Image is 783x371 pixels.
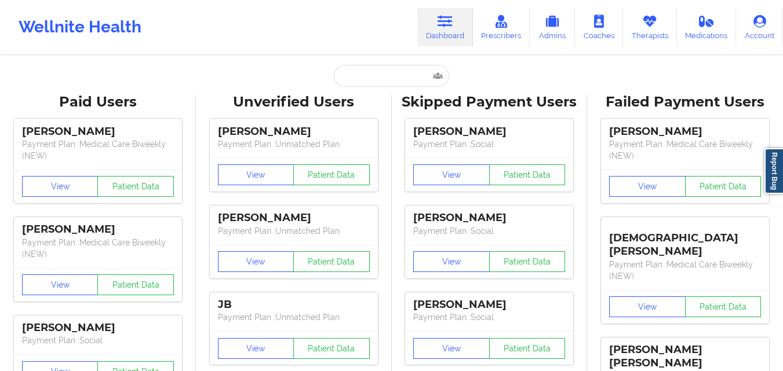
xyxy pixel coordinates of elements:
p: Payment Plan : Social [413,138,565,150]
a: Report Bug [764,148,783,194]
div: Skipped Payment Users [400,93,580,111]
div: [PERSON_NAME] [22,223,174,236]
button: View [218,338,294,359]
div: [PERSON_NAME] [PERSON_NAME] [609,343,761,370]
p: Payment Plan : Medical Care Biweekly (NEW) [609,259,761,282]
div: [PERSON_NAME] [218,211,370,225]
button: Patient Data [489,164,566,185]
button: Patient Data [97,176,174,197]
button: View [413,251,490,272]
div: JB [218,298,370,311]
a: Coaches [575,8,623,46]
div: Failed Payment Users [595,93,775,111]
div: Unverified Users [204,93,384,111]
p: Payment Plan : Social [413,225,565,237]
div: [DEMOGRAPHIC_DATA][PERSON_NAME] [609,223,761,258]
button: View [22,274,99,295]
div: [PERSON_NAME] [413,125,565,138]
button: Patient Data [293,338,370,359]
button: View [413,338,490,359]
a: Medications [677,8,737,46]
button: Patient Data [489,251,566,272]
button: View [413,164,490,185]
div: Paid Users [8,93,188,111]
a: Dashboard [417,8,473,46]
a: Prescribers [473,8,530,46]
a: Account [736,8,783,46]
p: Payment Plan : Unmatched Plan [218,311,370,323]
div: [PERSON_NAME] [413,211,565,225]
button: Patient Data [489,338,566,359]
button: Patient Data [293,251,370,272]
button: View [609,296,686,317]
p: Payment Plan : Medical Care Biweekly (NEW) [609,138,761,161]
p: Payment Plan : Unmatched Plan [218,138,370,150]
button: Patient Data [685,176,762,197]
a: Admins [530,8,575,46]
button: View [609,176,686,197]
button: Patient Data [293,164,370,185]
div: [PERSON_NAME] [218,125,370,138]
div: [PERSON_NAME] [22,321,174,335]
p: Payment Plan : Social [22,335,174,346]
a: Therapists [623,8,677,46]
p: Payment Plan : Social [413,311,565,323]
p: Payment Plan : Unmatched Plan [218,225,370,237]
div: [PERSON_NAME] [609,125,761,138]
div: [PERSON_NAME] [22,125,174,138]
button: View [218,251,294,272]
button: View [22,176,99,197]
button: Patient Data [97,274,174,295]
p: Payment Plan : Medical Care Biweekly (NEW) [22,237,174,260]
button: View [218,164,294,185]
button: Patient Data [685,296,762,317]
p: Payment Plan : Medical Care Biweekly (NEW) [22,138,174,161]
div: [PERSON_NAME] [413,298,565,311]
